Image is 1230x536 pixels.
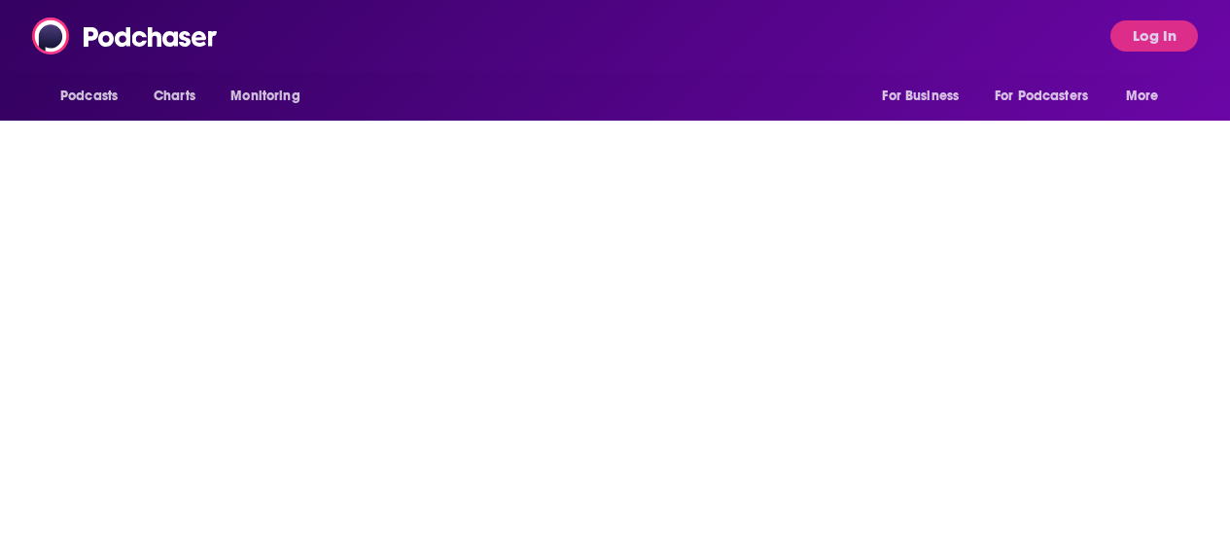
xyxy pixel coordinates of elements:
img: Podchaser - Follow, Share and Rate Podcasts [32,18,219,54]
a: Charts [141,78,207,115]
span: For Business [882,83,959,110]
button: open menu [217,78,325,115]
button: open menu [982,78,1116,115]
span: Monitoring [230,83,299,110]
span: For Podcasters [995,83,1088,110]
span: More [1126,83,1159,110]
button: open menu [47,78,143,115]
span: Podcasts [60,83,118,110]
span: Charts [154,83,195,110]
button: open menu [868,78,983,115]
button: Log In [1110,20,1198,52]
button: open menu [1112,78,1183,115]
